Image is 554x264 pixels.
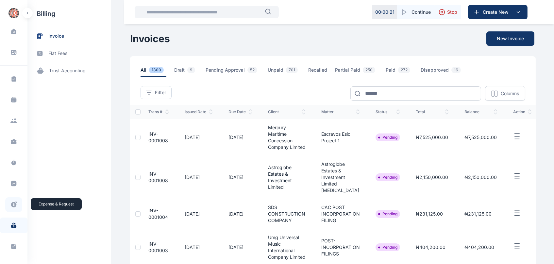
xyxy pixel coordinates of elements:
span: ₦404,200.00 [464,244,494,250]
button: Continue [397,5,435,19]
span: invoice [48,33,64,40]
span: action [513,109,532,114]
span: 701 [286,67,298,73]
span: total [416,109,449,114]
button: Filter [141,86,172,99]
span: ₦231,125.00 [464,211,492,217]
span: issued date [185,109,213,114]
span: Stop [447,9,457,15]
a: Recalled [308,67,335,77]
td: [DATE] [177,119,221,156]
a: Draft9 [174,67,206,77]
button: Create New [468,5,528,19]
span: ₦2,150,000.00 [416,174,448,180]
span: Pending Approval [206,67,260,77]
button: Stop [435,5,461,19]
span: All [141,67,166,77]
a: INV-0001004 [148,208,168,220]
td: [DATE] [221,119,260,156]
a: flat fees [27,45,111,62]
span: Filter [155,89,166,96]
span: 1300 [149,67,164,73]
a: Disapproved16 [421,67,471,77]
td: [DATE] [177,199,221,229]
a: Paid272 [386,67,421,77]
span: balance [464,109,497,114]
td: Mercury Maritime Concession Company Limited [260,119,313,156]
span: Trans # [148,109,169,114]
p: 00 : 00 : 21 [375,9,395,15]
span: 16 [451,67,461,73]
li: Pending [378,175,397,180]
td: Escravos Esic Project 1 [313,119,368,156]
li: Pending [378,245,397,250]
span: ₦2,150,000.00 [464,174,497,180]
span: client [268,109,306,114]
h1: Invoices [130,33,170,44]
a: Unpaid701 [268,67,308,77]
span: Due Date [228,109,252,114]
span: trust accounting [49,67,86,74]
td: [DATE] [177,156,221,199]
span: Matter [321,109,360,114]
a: Partial Paid250 [335,67,386,77]
td: Astroglobe Estates & Investment Limited [260,156,313,199]
span: ₦231,125.00 [416,211,443,217]
p: Columns [501,90,519,97]
li: Pending [378,211,397,217]
span: 250 [363,67,375,73]
span: ₦7,525,000.00 [464,134,497,140]
li: Pending [378,135,397,140]
span: ₦404,200.00 [416,244,445,250]
span: ₦7,525,000.00 [416,134,448,140]
span: 9 [187,67,195,73]
span: 272 [398,67,410,73]
td: [DATE] [221,156,260,199]
a: Pending Approval52 [206,67,268,77]
td: [DATE] [221,199,260,229]
span: 52 [247,67,257,73]
span: Create New [480,9,514,15]
span: Recalled [308,67,327,77]
span: Partial Paid [335,67,378,77]
span: Disapproved [421,67,463,77]
td: CAC POST INCORPORATION FILING [313,199,368,229]
span: Draft [174,67,198,77]
span: Unpaid [268,67,300,77]
a: trust accounting [27,62,111,79]
span: flat fees [48,50,67,57]
td: SDS CONSTRUCTION COMPANY [260,199,313,229]
span: Paid [386,67,413,77]
td: Astroglobe Estates & Investment Limited [MEDICAL_DATA] [313,156,368,199]
button: New Invoice [486,31,534,46]
a: All1300 [141,67,174,77]
a: INV-0001008 [148,131,168,143]
a: invoice [27,27,111,45]
a: INV-0001003 [148,241,168,253]
a: INV-0001008 [148,171,168,183]
span: Continue [411,9,431,15]
span: status [376,109,400,114]
button: Columns [485,86,525,101]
